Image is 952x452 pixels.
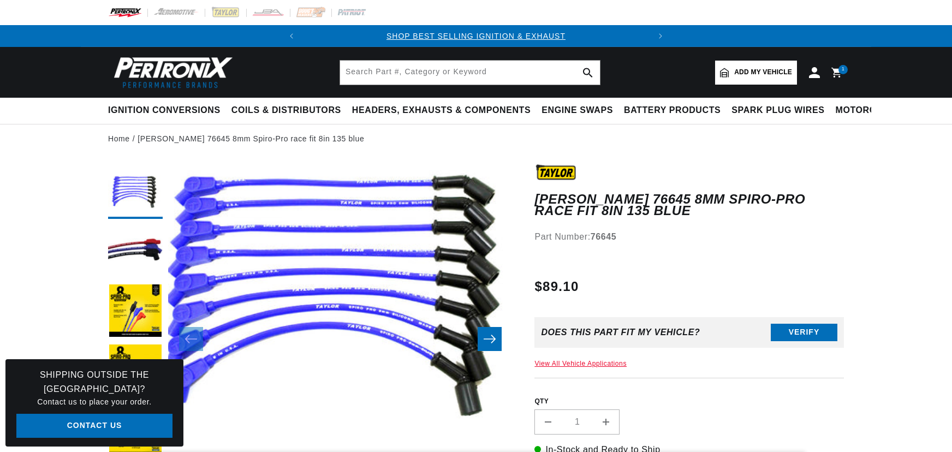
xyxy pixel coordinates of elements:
[138,133,364,145] a: [PERSON_NAME] 76645 8mm Spiro-Pro race fit 8in 135 blue
[108,344,163,399] button: Load image 4 in gallery view
[281,25,302,47] button: Translation missing: en.sections.announcements.previous_announcement
[16,368,172,396] h3: Shipping Outside the [GEOGRAPHIC_DATA]?
[226,98,347,123] summary: Coils & Distributors
[842,65,845,74] span: 1
[618,98,726,123] summary: Battery Products
[108,164,163,219] button: Load image 1 in gallery view
[302,30,650,42] div: Announcement
[534,277,579,296] span: $89.10
[576,61,600,85] button: search button
[734,67,792,78] span: Add my vehicle
[340,61,600,85] input: Search Part #, Category or Keyword
[830,98,906,123] summary: Motorcycle
[386,32,566,40] a: SHOP BEST SELLING IGNITION & EXHAUST
[542,105,613,116] span: Engine Swaps
[836,105,901,116] span: Motorcycle
[715,61,797,85] a: Add my vehicle
[108,284,163,339] button: Load image 3 in gallery view
[534,230,844,244] div: Part Number:
[347,98,536,123] summary: Headers, Exhausts & Components
[108,105,221,116] span: Ignition Conversions
[478,327,502,351] button: Slide right
[179,327,203,351] button: Slide left
[16,414,172,438] a: Contact Us
[650,25,671,47] button: Translation missing: en.sections.announcements.next_announcement
[108,224,163,279] button: Load image 2 in gallery view
[352,105,531,116] span: Headers, Exhausts & Components
[108,98,226,123] summary: Ignition Conversions
[541,328,700,337] div: Does This part fit My vehicle?
[302,30,650,42] div: 1 of 2
[534,194,844,216] h1: [PERSON_NAME] 76645 8mm Spiro-Pro race fit 8in 135 blue
[108,53,234,91] img: Pertronix
[771,324,837,341] button: Verify
[81,25,871,47] slideshow-component: Translation missing: en.sections.announcements.announcement_bar
[534,360,627,367] a: View All Vehicle Applications
[624,105,721,116] span: Battery Products
[231,105,341,116] span: Coils & Distributors
[726,98,830,123] summary: Spark Plug Wires
[591,232,617,241] strong: 76645
[534,397,844,406] label: QTY
[536,98,618,123] summary: Engine Swaps
[16,396,172,408] p: Contact us to place your order.
[731,105,824,116] span: Spark Plug Wires
[108,133,130,145] a: Home
[108,133,844,145] nav: breadcrumbs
